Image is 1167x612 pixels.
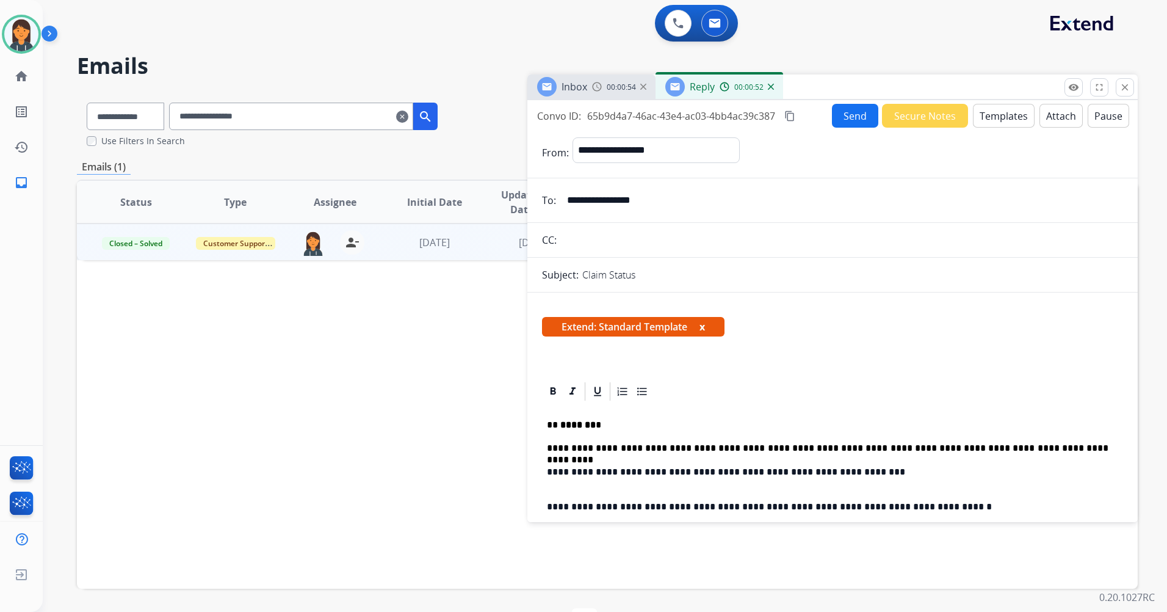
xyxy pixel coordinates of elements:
[1119,82,1130,93] mat-icon: close
[120,195,152,209] span: Status
[832,104,878,128] button: Send
[699,319,705,334] button: x
[563,382,582,401] div: Italic
[582,268,635,282] p: Claim Status
[537,109,581,123] p: Convo ID:
[494,188,549,217] span: Updated Date
[14,104,29,119] mat-icon: list_alt
[418,109,433,124] mat-icon: search
[544,382,562,401] div: Bold
[542,268,579,282] p: Subject:
[690,80,715,93] span: Reply
[587,109,775,123] span: 65b9d4a7-46ac-43e4-ac03-4bb4ac39c387
[519,236,549,249] span: [DATE]
[301,230,325,256] img: agent-avatar
[1068,82,1079,93] mat-icon: remove_red_eye
[588,382,607,401] div: Underline
[396,109,408,124] mat-icon: clear
[882,104,968,128] button: Secure Notes
[542,233,557,247] p: CC:
[14,140,29,155] mat-icon: history
[224,195,247,209] span: Type
[613,382,632,401] div: Ordered List
[562,80,587,93] span: Inbox
[4,17,38,51] img: avatar
[784,111,795,122] mat-icon: content_copy
[14,175,29,190] mat-icon: inbox
[734,82,764,92] span: 00:00:52
[607,82,636,92] span: 00:00:54
[542,317,724,337] span: Extend: Standard Template
[973,104,1035,128] button: Templates
[77,54,1138,78] h2: Emails
[1039,104,1083,128] button: Attach
[542,145,569,160] p: From:
[14,69,29,84] mat-icon: home
[1094,82,1105,93] mat-icon: fullscreen
[1099,590,1155,605] p: 0.20.1027RC
[419,236,450,249] span: [DATE]
[77,159,131,175] p: Emails (1)
[196,237,275,250] span: Customer Support
[633,382,651,401] div: Bullet List
[542,193,556,208] p: To:
[101,135,185,147] label: Use Filters In Search
[314,195,356,209] span: Assignee
[345,235,359,250] mat-icon: person_remove
[407,195,462,209] span: Initial Date
[102,237,170,250] span: Closed – Solved
[1088,104,1129,128] button: Pause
